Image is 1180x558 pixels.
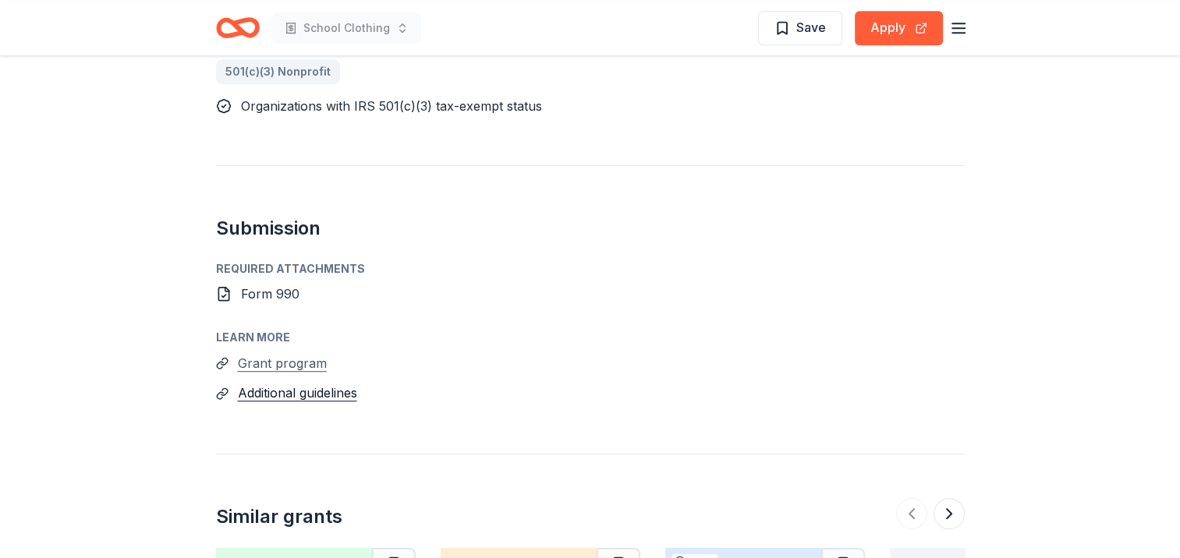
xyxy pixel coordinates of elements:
[216,504,342,529] div: Similar grants
[216,260,965,278] div: Required Attachments
[796,17,826,37] span: Save
[272,12,421,44] button: School Clothing
[216,59,340,84] a: 501(c)(3) Nonprofit
[238,383,357,403] button: Additional guidelines
[241,98,542,114] span: Organizations with IRS 501(c)(3) tax-exempt status
[303,19,390,37] span: School Clothing
[238,353,327,373] button: Grant program
[855,11,943,45] button: Apply
[216,328,965,347] div: Learn more
[225,62,331,81] span: 501(c)(3) Nonprofit
[216,9,260,46] a: Home
[241,286,299,302] span: Form 990
[216,216,965,241] h2: Submission
[758,11,842,45] button: Save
